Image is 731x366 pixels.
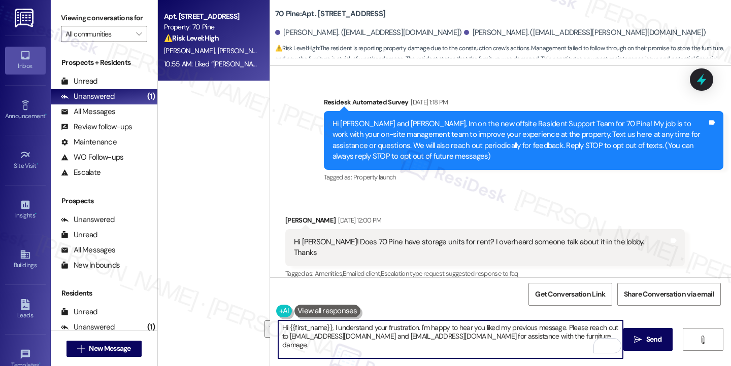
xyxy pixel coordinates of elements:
[343,269,381,278] span: Emailed client ,
[646,334,662,345] span: Send
[51,196,157,206] div: Prospects
[336,215,381,226] div: [DATE] 12:00 PM
[617,283,721,306] button: Share Conversation via email
[408,97,448,107] div: [DATE] 1:18 PM
[51,288,157,299] div: Residents
[164,22,258,32] div: Property: 70 Pine
[15,9,36,27] img: ResiDesk Logo
[528,283,612,306] button: Get Conversation Link
[61,106,115,117] div: All Messages
[35,210,37,217] span: •
[89,343,130,354] span: New Message
[333,119,707,162] div: Hi [PERSON_NAME] and [PERSON_NAME], Im on the new offsite Resident Support Team for 70 Pine! My j...
[61,76,97,87] div: Unread
[285,215,685,229] div: [PERSON_NAME]
[5,196,46,224] a: Insights •
[61,167,101,178] div: Escalate
[275,27,462,38] div: [PERSON_NAME]. ([EMAIL_ADDRESS][DOMAIN_NAME])
[136,30,142,38] i: 
[164,11,258,22] div: Apt. [STREET_ADDRESS]
[61,245,115,255] div: All Messages
[61,230,97,240] div: Unread
[61,137,117,148] div: Maintenance
[275,43,731,76] span: : The resident is reporting property damage due to the construction crew's actions. Management fa...
[217,46,268,55] span: [PERSON_NAME]
[5,147,46,174] a: Site Visit •
[164,46,218,55] span: [PERSON_NAME]
[699,336,707,344] i: 
[67,341,142,357] button: New Message
[77,345,85,353] i: 
[324,170,723,185] div: Tagged as:
[164,33,219,43] strong: ⚠️ Risk Level: High
[61,152,123,163] div: WO Follow-ups
[61,122,132,132] div: Review follow-ups
[464,27,706,38] div: [PERSON_NAME]. ([EMAIL_ADDRESS][PERSON_NAME][DOMAIN_NAME])
[145,89,157,104] div: (1)
[61,307,97,317] div: Unread
[275,44,319,52] strong: ⚠️ Risk Level: High
[65,26,131,42] input: All communities
[535,289,605,300] span: Get Conversation Link
[5,246,46,273] a: Buildings
[624,289,714,300] span: Share Conversation via email
[145,319,157,335] div: (1)
[5,296,46,323] a: Leads
[51,57,157,68] div: Prospects + Residents
[61,10,147,26] label: Viewing conversations for
[45,111,47,118] span: •
[634,336,642,344] i: 
[275,9,385,19] b: 70 Pine: Apt. [STREET_ADDRESS]
[381,269,518,278] span: Escalation type request suggested response to faq
[61,260,120,271] div: New Inbounds
[623,328,673,351] button: Send
[353,173,396,181] span: Property launch
[37,161,38,168] span: •
[278,320,623,358] textarea: To enrich screen reader interactions, please activate Accessibility in Grammarly extension settings
[294,237,669,259] div: Hi [PERSON_NAME]! Does 70 Pine have storage units for rent? I overheard someone talk about it in ...
[324,97,723,111] div: Residesk Automated Survey
[315,269,343,278] span: Amenities ,
[5,47,46,74] a: Inbox
[61,322,115,333] div: Unanswered
[61,91,115,102] div: Unanswered
[285,266,685,281] div: Tagged as:
[61,214,115,225] div: Unanswered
